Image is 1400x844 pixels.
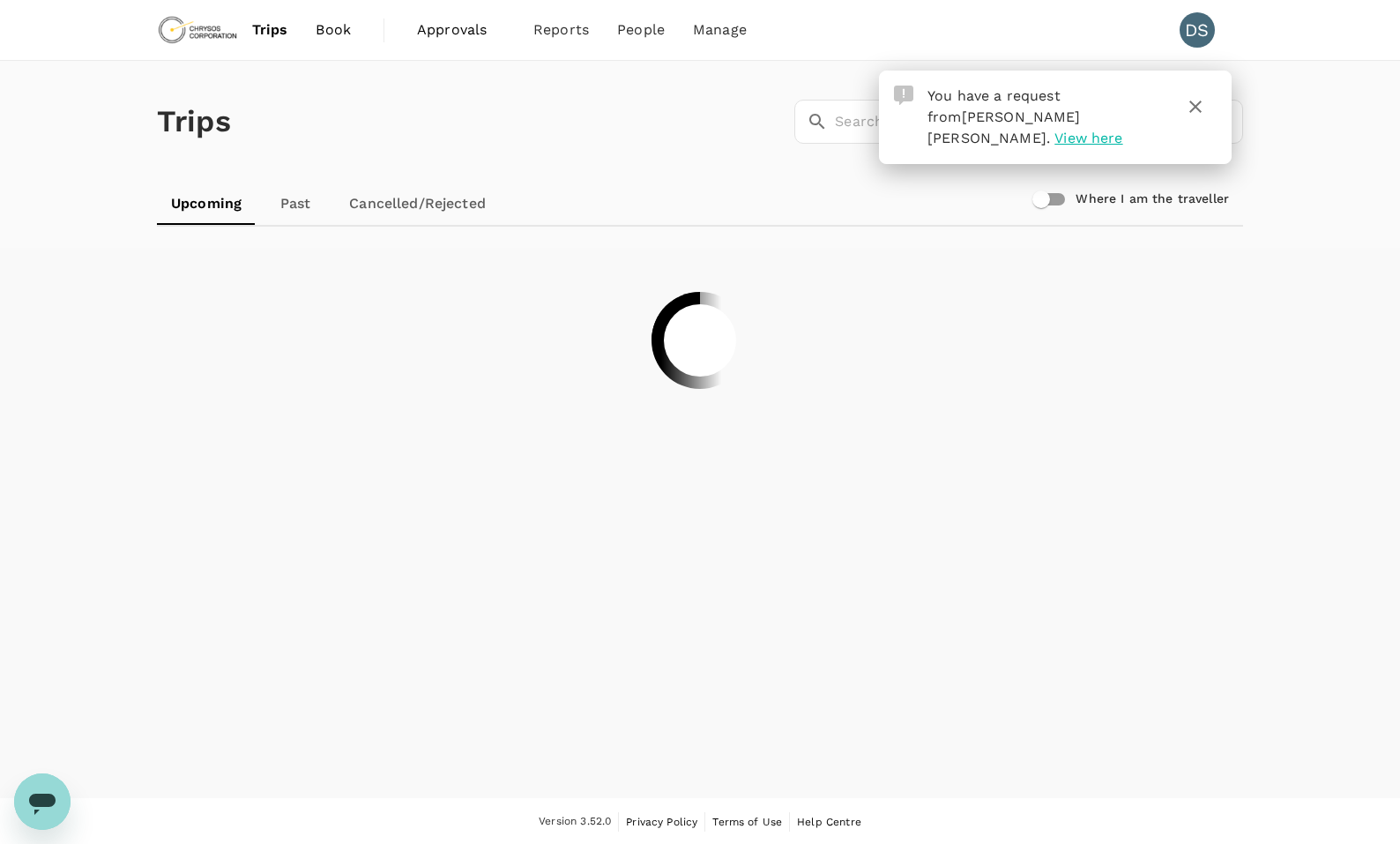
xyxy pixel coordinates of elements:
a: Upcoming [157,183,256,225]
span: Terms of Use [712,816,782,828]
span: [PERSON_NAME] [PERSON_NAME] [927,108,1081,146]
h1: Trips [157,61,231,183]
span: You have a request from . [927,87,1081,146]
a: Cancelled/Rejected [335,183,500,225]
img: Chrysos Corporation [157,11,238,49]
span: People [617,19,665,41]
span: View here [1054,130,1122,146]
span: Reports [533,19,589,41]
h6: Where I am the traveller [1076,190,1229,209]
img: Approval Request [894,86,913,105]
span: Book [316,19,351,41]
span: Trips [252,19,288,41]
span: Manage [693,19,747,41]
a: Past [256,183,335,225]
span: Help Centre [797,816,861,828]
input: Search by travellers, trips, or destination, label, team [835,100,1243,144]
span: Approvals [417,19,505,41]
iframe: Button to launch messaging window [14,773,71,830]
span: Privacy Policy [626,816,697,828]
span: Version 3.52.0 [539,813,611,831]
div: DS [1180,12,1215,48]
a: Privacy Policy [626,812,697,832]
a: Terms of Use [712,812,782,832]
a: Help Centre [797,812,861,832]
